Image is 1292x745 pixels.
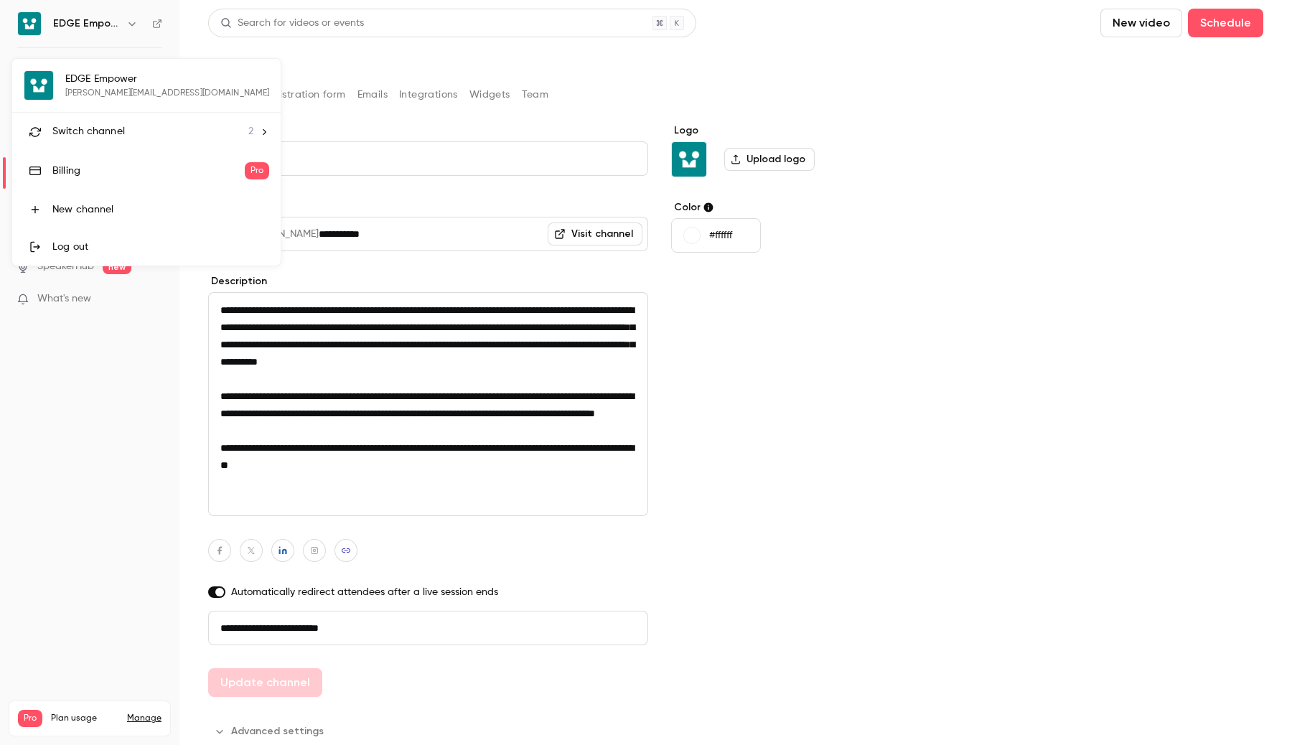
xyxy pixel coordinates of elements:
span: 2 [248,124,253,139]
span: Switch channel [52,124,125,139]
div: Billing [52,164,245,178]
div: Log out [52,240,269,254]
div: New channel [52,202,269,217]
span: Pro [245,162,269,179]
